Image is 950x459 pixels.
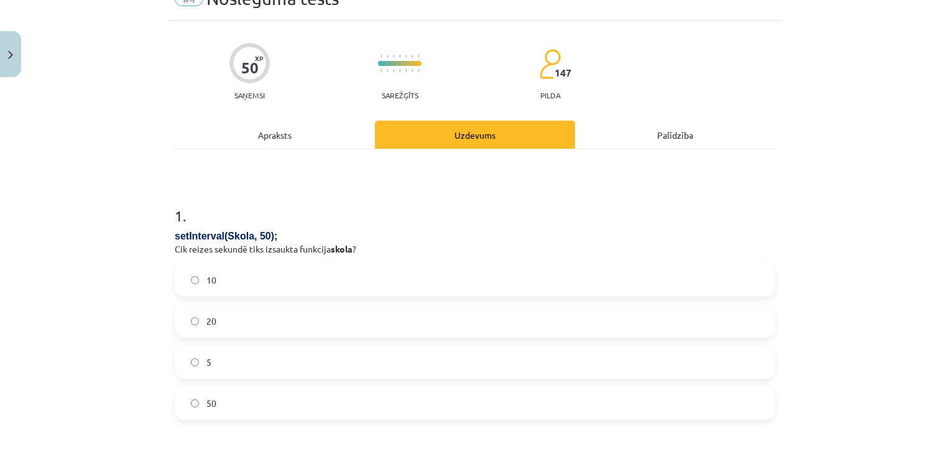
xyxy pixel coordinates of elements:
[387,69,388,72] img: icon-short-line-57e1e144782c952c97e751825c79c345078a6d821885a25fce030b3d8c18986b.svg
[399,69,400,72] img: icon-short-line-57e1e144782c952c97e751825c79c345078a6d821885a25fce030b3d8c18986b.svg
[418,55,419,58] img: icon-short-line-57e1e144782c952c97e751825c79c345078a6d821885a25fce030b3d8c18986b.svg
[191,399,199,407] input: 50
[405,55,407,58] img: icon-short-line-57e1e144782c952c97e751825c79c345078a6d821885a25fce030b3d8c18986b.svg
[418,69,419,72] img: icon-short-line-57e1e144782c952c97e751825c79c345078a6d821885a25fce030b3d8c18986b.svg
[539,49,561,80] img: students-c634bb4e5e11cddfef0936a35e636f08e4e9abd3cc4e673bd6f9a4125e45ecb1.svg
[191,317,199,325] input: 20
[175,243,775,256] p: Cik reizes sekundē tiks izsaukta funkcija ?
[206,397,216,410] span: 50
[412,69,413,72] img: icon-short-line-57e1e144782c952c97e751825c79c345078a6d821885a25fce030b3d8c18986b.svg
[8,51,13,59] img: icon-close-lesson-0947bae3869378f0d4975bcd49f059093ad1ed9edebbc8119c70593378902aed.svg
[175,231,277,241] span: setInterval(Skola, 50);
[399,55,400,58] img: icon-short-line-57e1e144782c952c97e751825c79c345078a6d821885a25fce030b3d8c18986b.svg
[191,358,199,366] input: 5
[405,69,407,72] img: icon-short-line-57e1e144782c952c97e751825c79c345078a6d821885a25fce030b3d8c18986b.svg
[175,185,775,224] h1: 1 .
[412,55,413,58] img: icon-short-line-57e1e144782c952c97e751825c79c345078a6d821885a25fce030b3d8c18986b.svg
[393,69,394,72] img: icon-short-line-57e1e144782c952c97e751825c79c345078a6d821885a25fce030b3d8c18986b.svg
[380,69,382,72] img: icon-short-line-57e1e144782c952c97e751825c79c345078a6d821885a25fce030b3d8c18986b.svg
[575,121,775,149] div: Palīdzība
[380,55,382,58] img: icon-short-line-57e1e144782c952c97e751825c79c345078a6d821885a25fce030b3d8c18986b.svg
[375,121,575,149] div: Uzdevums
[206,274,216,287] span: 10
[331,243,353,254] strong: skola
[229,91,270,100] p: Saņemsi
[382,91,418,100] p: Sarežģīts
[206,315,216,328] span: 20
[191,276,199,284] input: 10
[255,55,263,62] span: XP
[241,59,259,76] div: 50
[393,55,394,58] img: icon-short-line-57e1e144782c952c97e751825c79c345078a6d821885a25fce030b3d8c18986b.svg
[540,91,560,100] p: pilda
[175,121,375,149] div: Apraksts
[555,67,571,78] span: 147
[206,356,211,369] span: 5
[387,55,388,58] img: icon-short-line-57e1e144782c952c97e751825c79c345078a6d821885a25fce030b3d8c18986b.svg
